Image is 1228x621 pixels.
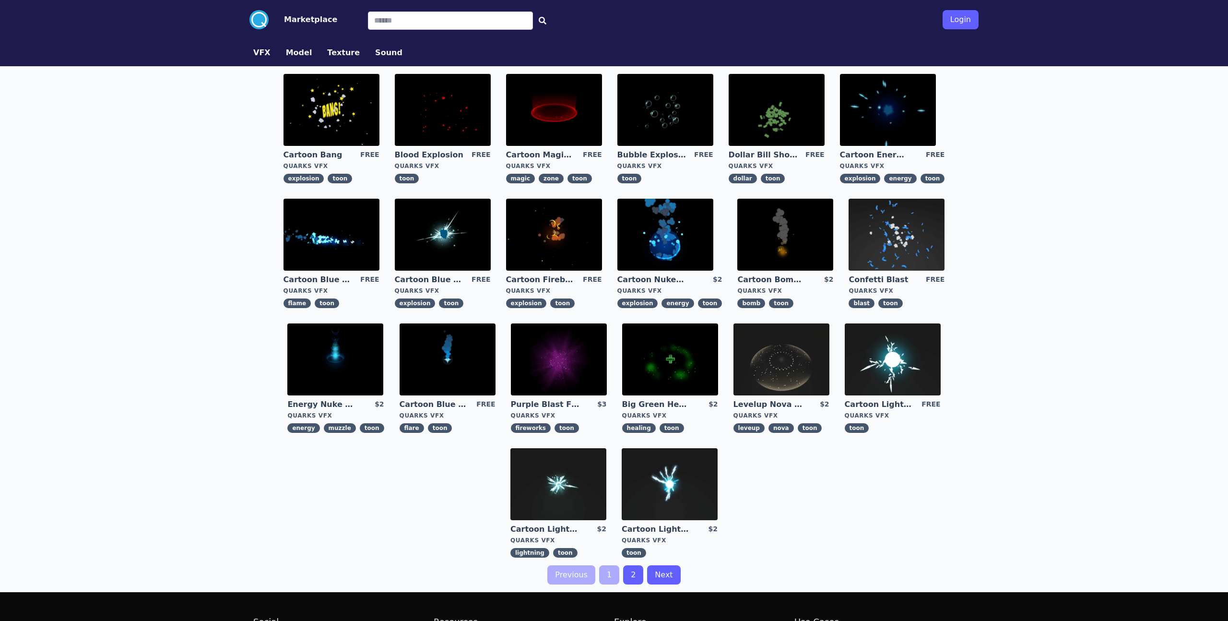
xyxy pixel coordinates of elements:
span: toon [315,299,339,308]
a: Next [647,565,680,585]
div: FREE [360,275,379,285]
a: Big Green Healing Effect [622,399,691,410]
span: toon [878,299,903,308]
img: imgAlt [506,74,602,146]
a: Cartoon Lightning Ball [845,399,914,410]
div: FREE [583,275,602,285]
div: $2 [824,275,833,285]
div: Quarks VFX [729,162,825,170]
span: magic [506,174,535,183]
div: Quarks VFX [506,287,602,295]
button: Texture [327,47,360,59]
div: Quarks VFX [840,162,945,170]
button: Marketplace [284,14,337,25]
a: Cartoon Fireball Explosion [506,275,575,285]
div: FREE [926,275,945,285]
div: Quarks VFX [737,287,833,295]
div: Quarks VFX [733,412,829,419]
span: healing [622,423,656,433]
a: Cartoon Bang [283,150,353,160]
div: Quarks VFX [510,537,606,544]
a: 1 [599,565,619,585]
span: explosion [617,299,658,308]
a: Cartoon Lightning Ball with Bloom [622,524,691,535]
span: explosion [506,299,547,308]
div: Quarks VFX [283,162,379,170]
a: Marketplace [269,14,337,25]
div: $2 [820,399,829,410]
span: toon [555,423,579,433]
a: Energy Nuke Muzzle Flash [287,399,356,410]
img: imgAlt [283,199,379,271]
span: toon [845,423,869,433]
div: Quarks VFX [845,412,941,419]
a: Login [943,6,979,33]
span: energy [287,423,319,433]
span: flame [283,299,311,308]
div: $2 [597,524,606,535]
span: toon [617,174,642,183]
span: bomb [737,299,765,308]
a: Sound [367,47,410,59]
span: toon [550,299,575,308]
div: $2 [713,275,722,285]
img: imgAlt [506,199,602,271]
a: Cartoon Blue Flare [400,399,469,410]
a: Cartoon Bomb Fuse [737,275,806,285]
input: Search [368,12,533,30]
div: Quarks VFX [617,287,722,295]
img: imgAlt [617,199,713,271]
img: imgAlt [400,323,496,395]
button: Sound [375,47,402,59]
span: nova [768,423,794,433]
span: toon [328,174,352,183]
img: imgAlt [733,323,829,395]
div: FREE [472,150,490,160]
a: Cartoon Blue Flamethrower [283,275,353,285]
span: toon [395,174,419,183]
div: $2 [708,399,718,410]
a: Model [278,47,320,59]
div: FREE [805,150,824,160]
span: toon [360,423,384,433]
a: Levelup Nova Effect [733,399,803,410]
img: imgAlt [511,323,607,395]
a: Cartoon Blue Gas Explosion [395,275,464,285]
span: energy [884,174,916,183]
img: imgAlt [622,448,718,520]
div: FREE [921,399,940,410]
div: $3 [597,399,606,410]
span: blast [849,299,874,308]
span: toon [769,299,793,308]
span: toon [428,423,452,433]
img: imgAlt [845,323,941,395]
a: Confetti Blast [849,275,918,285]
a: Previous [547,565,595,585]
span: flare [400,423,424,433]
div: FREE [472,275,490,285]
span: toon [921,174,945,183]
a: Dollar Bill Shower [729,150,798,160]
div: Quarks VFX [400,412,496,419]
span: explosion [283,174,324,183]
span: toon [567,174,592,183]
span: fireworks [511,423,551,433]
a: VFX [246,47,278,59]
img: imgAlt [737,199,833,271]
div: Quarks VFX [511,412,607,419]
img: imgAlt [395,199,491,271]
span: explosion [395,299,436,308]
img: imgAlt [622,323,718,395]
span: toon [439,299,463,308]
span: toon [553,548,578,558]
span: leveup [733,423,765,433]
a: Cartoon Magic Zone [506,150,575,160]
div: Quarks VFX [506,162,602,170]
a: Texture [319,47,367,59]
div: FREE [360,150,379,160]
div: FREE [694,150,713,160]
span: toon [698,299,722,308]
button: Model [286,47,312,59]
span: zone [539,174,564,183]
img: imgAlt [395,74,491,146]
